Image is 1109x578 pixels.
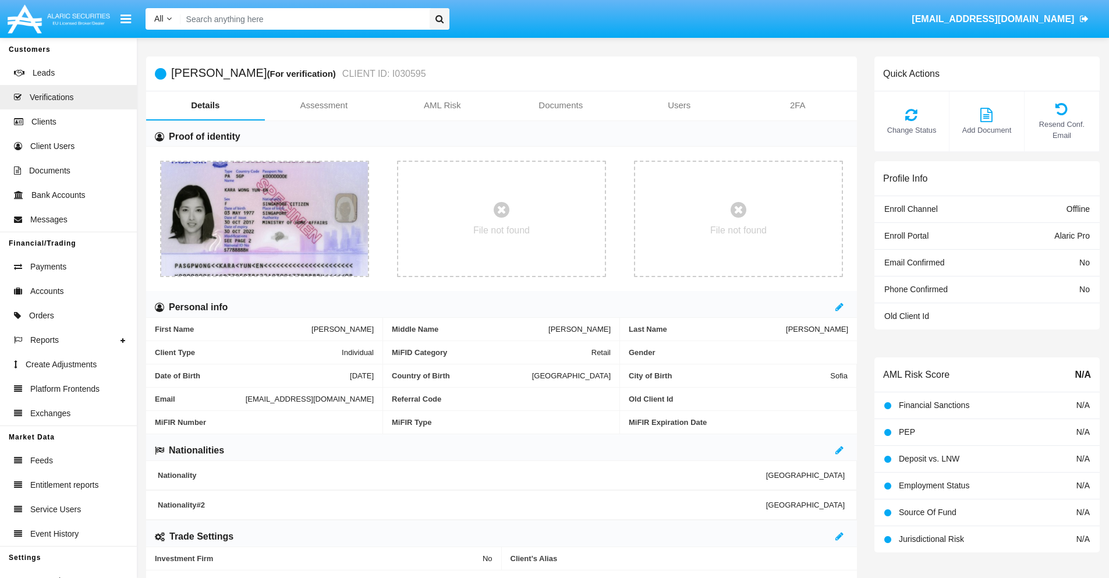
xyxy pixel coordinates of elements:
span: Nationality [158,471,766,480]
span: N/A [1076,454,1090,463]
a: Assessment [265,91,384,119]
input: Search [180,8,426,30]
span: No [1079,258,1090,267]
span: Bank Accounts [31,189,86,201]
span: Change Status [880,125,943,136]
img: Logo image [6,2,112,36]
h6: Nationalities [169,444,224,457]
span: N/A [1076,427,1090,437]
div: (For verification) [267,67,339,80]
span: Accounts [30,285,64,297]
small: CLIENT ID: I030595 [339,69,426,79]
span: First Name [155,325,311,334]
span: Messages [30,214,68,226]
span: N/A [1075,368,1091,382]
span: Client Type [155,348,342,357]
span: Email [155,395,246,403]
h6: Proof of identity [169,130,240,143]
span: [PERSON_NAME] [548,325,611,334]
a: AML Risk [383,91,502,119]
span: Date of Birth [155,371,350,380]
span: Retail [591,348,611,357]
span: N/A [1076,400,1090,410]
h5: [PERSON_NAME] [171,67,426,80]
span: Offline [1067,204,1090,214]
span: [GEOGRAPHIC_DATA] [766,471,845,480]
span: Financial Sanctions [899,400,969,410]
a: Users [620,91,739,119]
span: Create Adjustments [26,359,97,371]
span: [GEOGRAPHIC_DATA] [532,371,611,380]
span: Nationality #2 [158,501,766,509]
span: [GEOGRAPHIC_DATA] [766,501,845,509]
span: Referral Code [392,395,611,403]
span: PEP [899,427,915,437]
span: Phone Confirmed [884,285,948,294]
span: Client’s Alias [511,554,849,563]
span: Event History [30,528,79,540]
span: Verifications [30,91,73,104]
span: Enroll Channel [884,204,938,214]
span: Orders [29,310,54,322]
span: Middle Name [392,325,548,334]
span: Leads [33,67,55,79]
span: [EMAIL_ADDRESS][DOMAIN_NAME] [912,14,1074,24]
span: Deposit vs. LNW [899,454,959,463]
span: No [483,554,493,563]
a: 2FA [739,91,858,119]
span: MiFIR Number [155,418,374,427]
span: All [154,14,164,23]
span: Clients [31,116,56,128]
span: No [1079,285,1090,294]
h6: Trade Settings [169,530,233,543]
h6: Profile Info [883,173,927,184]
span: Feeds [30,455,53,467]
span: Entitlement reports [30,479,99,491]
span: Resend Conf. Email [1030,119,1093,141]
span: Old Client Id [884,311,929,321]
span: Old Client Id [629,395,848,403]
span: Source Of Fund [899,508,956,517]
span: Reports [30,334,59,346]
h6: Personal info [169,301,228,314]
span: Client Users [30,140,75,153]
span: MiFIR Expiration Date [629,418,848,427]
span: Individual [342,348,374,357]
span: [PERSON_NAME] [786,325,848,334]
span: Enroll Portal [884,231,929,240]
span: Last Name [629,325,786,334]
span: Country of Birth [392,371,532,380]
a: Details [146,91,265,119]
span: Exchanges [30,407,70,420]
span: Email Confirmed [884,258,944,267]
h6: Quick Actions [883,68,940,79]
span: Employment Status [899,481,969,490]
span: [PERSON_NAME] [311,325,374,334]
span: Gender [629,348,848,357]
span: City of Birth [629,371,830,380]
span: MiFIR Type [392,418,611,427]
span: Jurisdictional Risk [899,534,964,544]
span: Investment Firm [155,554,483,563]
span: N/A [1076,534,1090,544]
span: Platform Frontends [30,383,100,395]
span: MiFID Category [392,348,591,357]
span: Payments [30,261,66,273]
span: Add Document [955,125,1018,136]
span: N/A [1076,481,1090,490]
h6: AML Risk Score [883,369,949,380]
a: All [146,13,180,25]
span: Sofia [830,371,848,380]
a: [EMAIL_ADDRESS][DOMAIN_NAME] [906,3,1094,36]
a: Documents [502,91,621,119]
span: [EMAIL_ADDRESS][DOMAIN_NAME] [246,395,374,403]
span: Documents [29,165,70,177]
span: Alaric Pro [1054,231,1090,240]
span: N/A [1076,508,1090,517]
span: [DATE] [350,371,374,380]
span: Service Users [30,503,81,516]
